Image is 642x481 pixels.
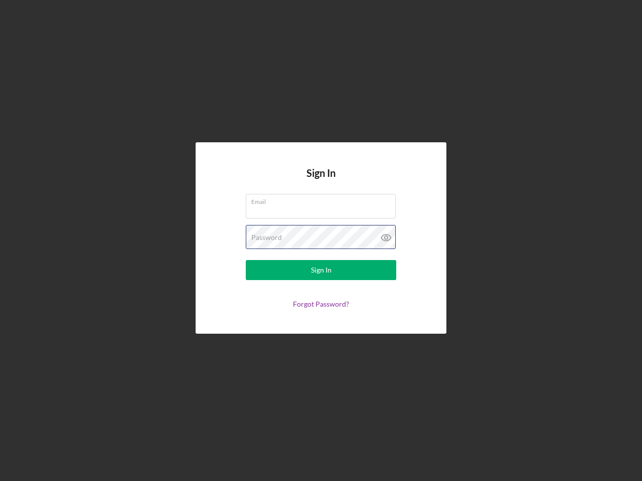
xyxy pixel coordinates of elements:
[251,233,282,242] label: Password
[246,260,396,280] button: Sign In
[251,194,396,205] label: Email
[306,167,336,194] h4: Sign In
[311,260,332,280] div: Sign In
[293,300,349,308] a: Forgot Password?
